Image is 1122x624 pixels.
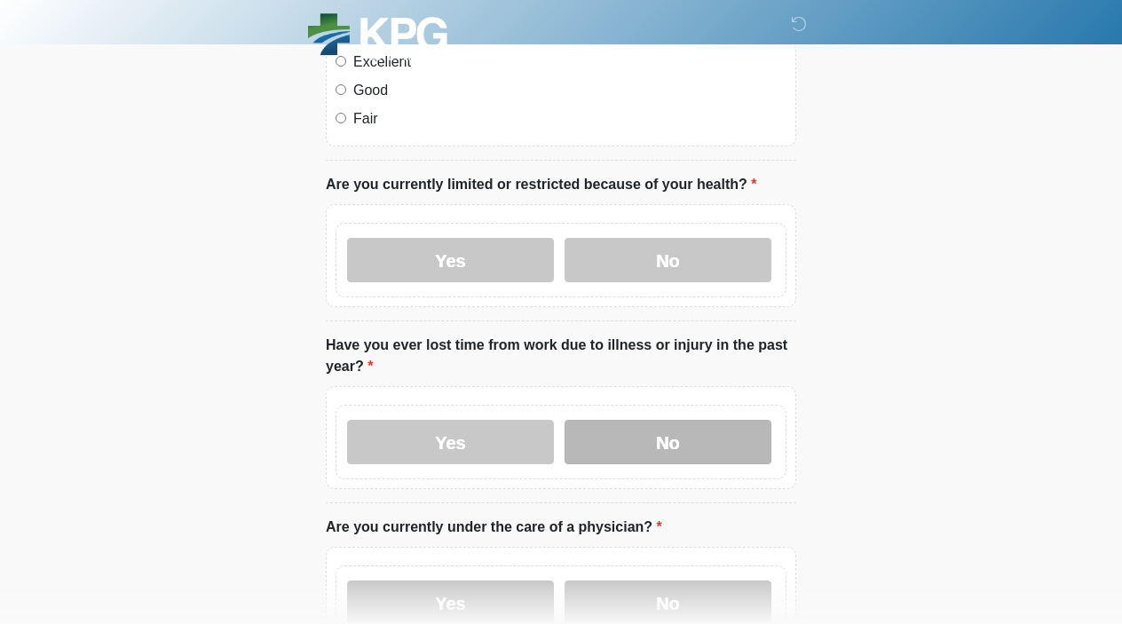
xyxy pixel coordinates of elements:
label: Yes [347,238,554,282]
label: Are you currently limited or restricted because of your health? [326,174,756,195]
label: Have you ever lost time from work due to illness or injury in the past year? [326,335,796,377]
label: Good [353,80,786,101]
label: No [565,238,771,282]
label: Are you currently under the care of a physician? [326,517,662,538]
input: Fair [336,113,346,123]
img: KPG Healthcare Logo [308,13,447,60]
input: Good [336,84,346,95]
label: Fair [353,108,786,130]
label: Yes [347,420,554,464]
label: No [565,420,771,464]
